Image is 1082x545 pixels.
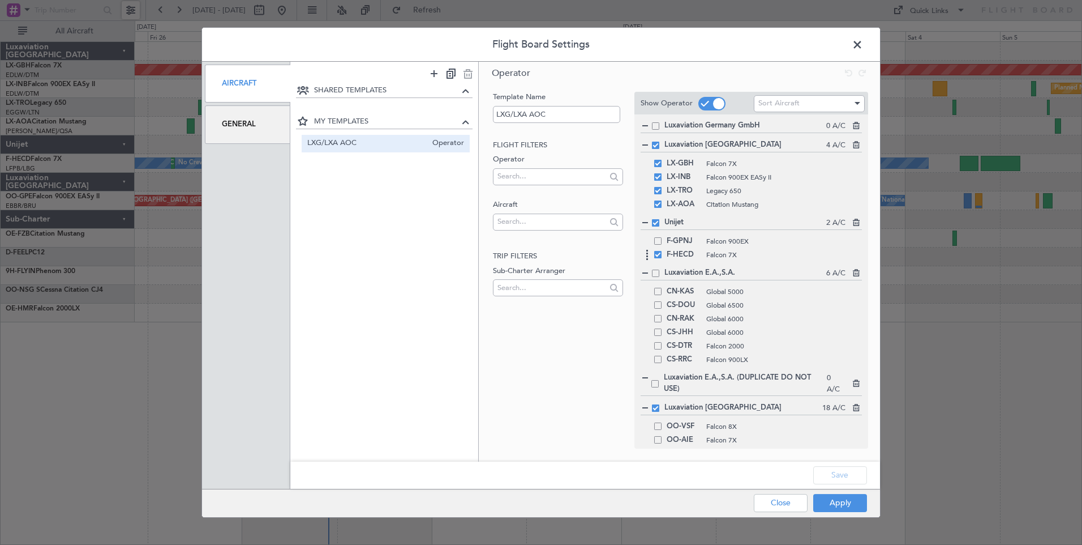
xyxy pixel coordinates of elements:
span: F-GPNJ [667,235,701,248]
span: Luxaviation [GEOGRAPHIC_DATA] [664,402,822,414]
input: Search... [497,279,606,296]
span: Global 6000 [706,314,862,324]
span: F-HECD [667,248,701,262]
span: Unijet [664,217,826,228]
span: Luxaviation E.A.,S.A. (DUPLICATE DO NOT USE) [664,372,826,394]
span: LX-INB [667,171,701,184]
span: OO-VSF [667,420,701,433]
label: Template Name [493,92,622,103]
span: Global 5000 [706,287,862,297]
span: LX-TRO [667,184,701,198]
span: Falcon 900LX [706,355,862,365]
input: Search... [497,213,606,230]
span: Falcon 900EX EASy II [706,172,862,182]
span: Sort Aircraft [758,98,800,108]
span: 0 A/C [827,373,845,395]
input: Search... [497,168,606,185]
button: Apply [813,494,867,512]
span: Luxaviation [GEOGRAPHIC_DATA] [664,139,826,151]
header: Flight Board Settings [202,28,880,62]
span: Falcon 7X [706,159,862,169]
span: CS-DOU [667,299,701,312]
label: Sub-Charter Arranger [493,266,622,277]
span: 6 A/C [826,268,845,279]
span: CS-RRC [667,353,701,367]
span: Global 6000 [706,327,862,338]
label: Operator [493,154,622,165]
div: General [205,105,290,143]
span: OO-AIE [667,433,701,447]
span: SHARED TEMPLATES [314,85,460,96]
span: Legacy 650 [706,186,862,196]
label: Aircraft [493,199,622,211]
span: 0 A/C [826,121,845,132]
span: CS-DTR [667,339,701,353]
span: LX-GBH [667,157,701,171]
span: Luxaviation E.A.,S.A. [664,267,826,279]
span: CN-RAK [667,312,701,326]
span: Falcon 7X [706,435,862,445]
span: Luxaviation Germany GmbH [664,120,826,131]
span: 18 A/C [822,403,845,414]
span: Citation Mustang [706,199,862,210]
span: LX-AOA [667,198,701,211]
button: Close [754,494,808,512]
span: Falcon 900EX [706,236,862,246]
span: Falcon 8X [706,421,862,432]
span: Falcon 2000 [706,341,862,351]
span: Operator [427,138,464,150]
span: OO-LAH [667,447,701,461]
h2: Trip filters [493,251,622,262]
span: 2 A/C [826,218,845,229]
span: LXG/LXA AOC [307,138,427,150]
div: Aircraft [205,65,290,103]
span: CN-KAS [667,285,701,299]
span: CS-JHH [667,326,701,339]
label: Show Operator [641,98,693,109]
h2: Flight filters [493,140,622,151]
span: Global 6500 [706,300,862,310]
span: 4 A/C [826,140,845,151]
span: Falcon 7X [706,250,862,260]
span: Operator [492,67,530,79]
span: MY TEMPLATES [314,116,460,127]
